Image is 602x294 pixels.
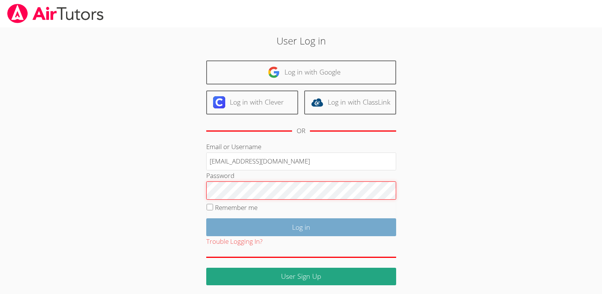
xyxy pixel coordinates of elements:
a: Log in with Google [206,60,396,84]
input: Log in [206,218,396,236]
a: Log in with ClassLink [304,91,396,114]
label: Password [206,171,234,180]
img: airtutors_banner-c4298cdbf04f3fff15de1276eac7730deb9818008684d7c2e4769d2f7ddbe033.png [6,4,104,23]
div: OR [297,126,305,137]
label: Email or Username [206,142,261,151]
h2: User Log in [139,33,464,48]
img: clever-logo-6eab21bc6e7a338710f1a6ff85c0baf02591cd810cc4098c63d3a4b26e2feb20.svg [213,96,225,108]
img: google-logo-50288ca7cdecda66e5e0955fdab243c47b7ad437acaf1139b6f446037453330a.svg [268,66,280,78]
a: User Sign Up [206,268,396,286]
label: Remember me [215,203,258,212]
button: Trouble Logging In? [206,236,262,247]
a: Log in with Clever [206,91,298,114]
img: classlink-logo-d6bb404cc1216ec64c9a2012d9dc4662098be43eaf13dc465df04b49fa7ab582.svg [311,96,323,108]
